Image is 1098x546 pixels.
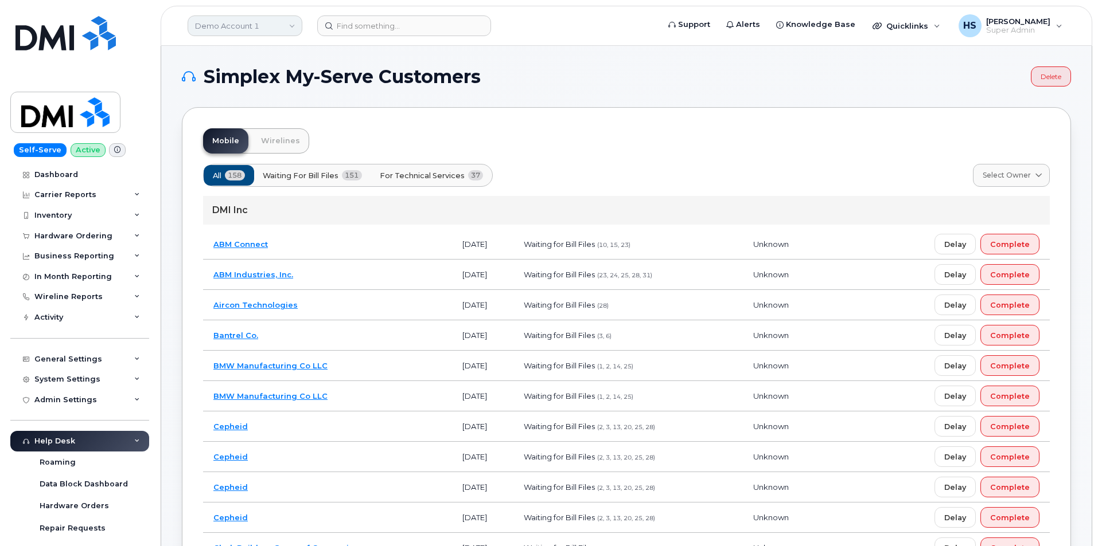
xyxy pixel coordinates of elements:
td: [DATE] [452,290,513,320]
button: Complete [980,386,1039,406]
span: Complete [990,330,1030,341]
span: Delay [944,239,966,250]
a: Aircon Technologies [213,300,298,309]
a: Select Owner [973,164,1050,187]
a: Cepheid [213,513,248,522]
span: Delay [944,512,966,523]
span: (2, 3, 13, 20, 25, 28) [597,423,655,431]
a: Cepheid [213,452,248,461]
span: Complete [990,451,1030,462]
span: Waiting for Bill Files [524,513,595,522]
td: [DATE] [452,381,513,411]
span: Unknown [753,270,789,279]
a: ABM Connect [213,239,268,249]
span: Waiting for Bill Files [524,361,595,370]
button: Delay [935,416,976,437]
a: Cepheid [213,422,248,431]
a: Cepheid [213,482,248,492]
span: (23, 24, 25, 28, 31) [597,272,652,279]
button: Delay [935,477,976,497]
a: Bantrel Co. [213,331,258,340]
span: Unknown [753,331,789,340]
td: [DATE] [452,320,513,351]
span: Select Owner [983,170,1031,180]
button: Complete [980,507,1039,528]
td: [DATE] [452,229,513,260]
span: Complete [990,360,1030,371]
td: [DATE] [452,442,513,472]
span: Waiting for Bill Files [524,239,595,249]
span: Waiting for Bill Files [524,270,595,279]
span: Waiting for Bill Files [524,422,595,431]
span: Unknown [753,361,789,370]
button: Complete [980,477,1039,497]
button: Delay [935,264,976,285]
button: Delay [935,507,976,528]
button: Delay [935,234,976,254]
button: Complete [980,446,1039,467]
span: Complete [990,421,1030,432]
span: Delay [944,391,966,402]
span: Waiting for Bill Files [263,170,338,181]
span: Unknown [753,452,789,461]
td: [DATE] [452,351,513,381]
a: ABM Industries, Inc. [213,270,293,279]
button: Complete [980,234,1039,254]
span: (1, 2, 14, 25) [597,363,633,370]
span: Delay [944,360,966,371]
button: Complete [980,294,1039,315]
button: Complete [980,325,1039,345]
span: Unknown [753,482,789,492]
span: Delay [944,482,966,493]
span: Unknown [753,391,789,400]
span: Simplex My-Serve Customers [204,68,481,85]
div: DMI Inc [203,196,1050,225]
span: Complete [990,512,1030,523]
span: Complete [990,239,1030,250]
span: (2, 3, 13, 20, 25, 28) [597,514,655,522]
button: Complete [980,355,1039,376]
span: Delay [944,330,966,341]
span: For Technical Services [380,170,465,181]
span: Waiting for Bill Files [524,452,595,461]
button: Complete [980,264,1039,285]
span: Delay [944,269,966,280]
span: Unknown [753,300,789,309]
span: Waiting for Bill Files [524,482,595,492]
span: (1, 2, 14, 25) [597,393,633,400]
span: Waiting for Bill Files [524,391,595,400]
span: 151 [342,170,362,180]
a: Mobile [203,128,248,154]
span: Unknown [753,239,789,249]
span: Complete [990,482,1030,493]
button: Delay [935,446,976,467]
button: Delay [935,386,976,406]
span: 37 [468,170,484,180]
span: Complete [990,391,1030,402]
button: Delay [935,355,976,376]
a: Wirelines [252,128,309,154]
td: [DATE] [452,411,513,442]
span: Complete [990,300,1030,311]
a: BMW Manufacturing Co LLC [213,391,328,400]
span: Complete [990,269,1030,280]
td: [DATE] [452,502,513,533]
span: Delay [944,421,966,432]
span: (10, 15, 23) [597,241,630,249]
span: Unknown [753,513,789,522]
span: (28) [597,302,609,309]
span: Delay [944,451,966,462]
span: Waiting for Bill Files [524,331,595,340]
a: BMW Manufacturing Co LLC [213,361,328,370]
td: [DATE] [452,472,513,502]
span: (2, 3, 13, 20, 25, 28) [597,454,655,461]
button: Delay [935,325,976,345]
span: Waiting for Bill Files [524,300,595,309]
span: (3, 6) [597,332,612,340]
span: Delay [944,300,966,311]
td: [DATE] [452,260,513,290]
a: Delete [1031,66,1071,87]
span: Unknown [753,422,789,431]
span: (2, 3, 13, 20, 25, 28) [597,484,655,492]
button: Complete [980,416,1039,437]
